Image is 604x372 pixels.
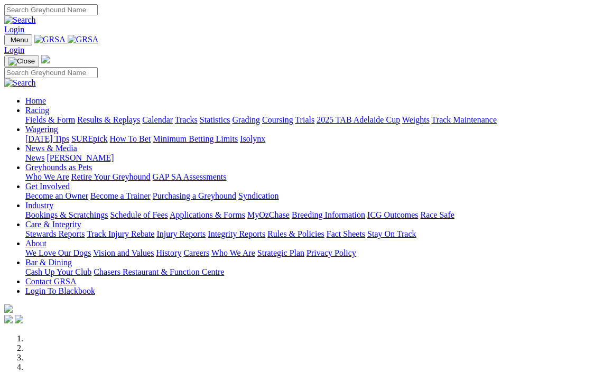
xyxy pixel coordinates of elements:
[25,153,44,162] a: News
[87,229,154,238] a: Track Injury Rebate
[25,258,72,267] a: Bar & Dining
[25,286,95,295] a: Login To Blackbook
[25,210,600,220] div: Industry
[175,115,198,124] a: Tracks
[25,239,47,248] a: About
[262,115,293,124] a: Coursing
[257,248,304,257] a: Strategic Plan
[367,210,418,219] a: ICG Outcomes
[25,191,88,200] a: Become an Owner
[25,229,600,239] div: Care & Integrity
[25,115,600,125] div: Racing
[25,153,600,163] div: News & Media
[11,36,28,44] span: Menu
[153,172,227,181] a: GAP SA Assessments
[25,220,81,229] a: Care & Integrity
[317,115,400,124] a: 2025 TAB Adelaide Cup
[295,115,314,124] a: Trials
[94,267,224,276] a: Chasers Restaurant & Function Centre
[25,115,75,124] a: Fields & Form
[110,210,168,219] a: Schedule of Fees
[4,15,36,25] img: Search
[25,182,70,191] a: Get Involved
[367,229,416,238] a: Stay On Track
[25,134,600,144] div: Wagering
[93,248,154,257] a: Vision and Values
[4,67,98,78] input: Search
[247,210,290,219] a: MyOzChase
[4,315,13,323] img: facebook.svg
[25,248,91,257] a: We Love Our Dogs
[15,315,23,323] img: twitter.svg
[153,134,238,143] a: Minimum Betting Limits
[208,229,265,238] a: Integrity Reports
[41,55,50,63] img: logo-grsa-white.png
[4,34,32,45] button: Toggle navigation
[25,172,600,182] div: Greyhounds as Pets
[25,201,53,210] a: Industry
[110,134,151,143] a: How To Bet
[240,134,265,143] a: Isolynx
[25,125,58,134] a: Wagering
[25,229,85,238] a: Stewards Reports
[25,134,69,143] a: [DATE] Tips
[90,191,151,200] a: Become a Trainer
[420,210,454,219] a: Race Safe
[156,229,206,238] a: Injury Reports
[71,172,151,181] a: Retire Your Greyhound
[4,25,24,34] a: Login
[170,210,245,219] a: Applications & Forms
[4,45,24,54] a: Login
[25,267,600,277] div: Bar & Dining
[4,4,98,15] input: Search
[211,248,255,257] a: Who We Are
[77,115,140,124] a: Results & Replays
[292,210,365,219] a: Breeding Information
[8,57,35,66] img: Close
[68,35,99,44] img: GRSA
[25,106,49,115] a: Racing
[327,229,365,238] a: Fact Sheets
[183,248,209,257] a: Careers
[238,191,278,200] a: Syndication
[25,210,108,219] a: Bookings & Scratchings
[25,96,46,105] a: Home
[432,115,497,124] a: Track Maintenance
[71,134,107,143] a: SUREpick
[25,277,76,286] a: Contact GRSA
[25,191,600,201] div: Get Involved
[156,248,181,257] a: History
[25,144,77,153] a: News & Media
[47,153,114,162] a: [PERSON_NAME]
[233,115,260,124] a: Grading
[4,78,36,88] img: Search
[4,304,13,313] img: logo-grsa-white.png
[34,35,66,44] img: GRSA
[153,191,236,200] a: Purchasing a Greyhound
[25,163,92,172] a: Greyhounds as Pets
[142,115,173,124] a: Calendar
[25,267,91,276] a: Cash Up Your Club
[267,229,324,238] a: Rules & Policies
[25,172,69,181] a: Who We Are
[200,115,230,124] a: Statistics
[402,115,430,124] a: Weights
[306,248,356,257] a: Privacy Policy
[4,55,39,67] button: Toggle navigation
[25,248,600,258] div: About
